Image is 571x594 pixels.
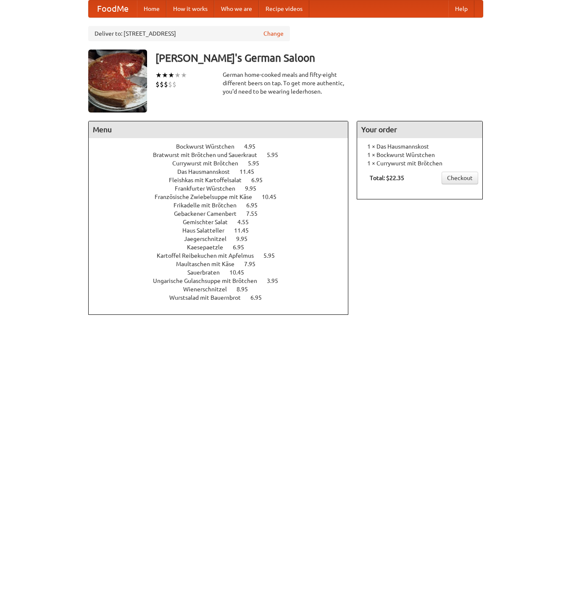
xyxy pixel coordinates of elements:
span: 3.95 [267,277,287,284]
a: Frikadelle mit Brötchen 6.95 [174,202,273,209]
a: How it works [166,0,214,17]
a: Change [263,29,284,38]
div: Deliver to: [STREET_ADDRESS] [88,26,290,41]
span: 10.45 [229,269,253,276]
h3: [PERSON_NAME]'s German Saloon [155,50,483,66]
span: 5.95 [248,160,268,167]
li: $ [164,80,168,89]
a: Frankfurter Würstchen 9.95 [175,185,272,192]
span: 5.95 [263,252,283,259]
li: $ [160,80,164,89]
a: Maultaschen mit Käse 7.95 [176,261,271,267]
a: Wienerschnitzel 8.95 [183,286,263,293]
span: Frikadelle mit Brötchen [174,202,245,209]
a: Help [448,0,474,17]
li: 1 × Bockwurst Würstchen [361,151,478,159]
li: ★ [155,71,162,80]
h4: Your order [357,121,482,138]
span: 6.95 [250,294,270,301]
span: 6.95 [246,202,266,209]
span: Haus Salatteller [182,227,233,234]
span: Kartoffel Reibekuchen mit Apfelmus [157,252,262,259]
a: Gemischter Salat 4.55 [183,219,264,225]
a: Home [137,0,166,17]
a: Recipe videos [259,0,309,17]
span: Fleishkas mit Kartoffelsalat [169,177,250,183]
h4: Menu [89,121,348,138]
span: 11.45 [239,168,263,175]
a: Bockwurst Würstchen 4.95 [176,143,271,150]
span: 7.95 [244,261,264,267]
span: Französische Zwiebelsuppe mit Käse [155,194,261,200]
a: Kaesepaetzle 6.95 [187,244,260,251]
li: ★ [181,71,187,80]
img: angular.jpg [88,50,147,113]
span: Sauerbraten [187,269,228,276]
a: Gebackener Camenbert 7.55 [174,210,273,217]
li: ★ [162,71,168,80]
span: 6.95 [233,244,253,251]
li: 1 × Currywurst mit Brötchen [361,159,478,167]
span: Frankfurter Würstchen [175,185,244,192]
span: Gemischter Salat [183,219,236,225]
li: ★ [168,71,174,80]
span: 11.45 [234,227,257,234]
li: 1 × Das Hausmannskost [361,142,478,151]
a: Who we are [214,0,259,17]
span: 5.95 [267,152,287,158]
span: 6.95 [251,177,271,183]
a: Fleishkas mit Kartoffelsalat 6.95 [169,177,278,183]
span: 4.95 [244,143,264,150]
span: Maultaschen mit Käse [176,261,243,267]
li: ★ [174,71,181,80]
span: Bratwurst mit Brötchen und Sauerkraut [153,152,266,158]
a: Kartoffel Reibekuchen mit Apfelmus 5.95 [157,252,290,259]
span: Currywurst mit Brötchen [172,160,247,167]
span: Bockwurst Würstchen [176,143,243,150]
a: Checkout [442,172,478,184]
a: Ungarische Gulaschsuppe mit Brötchen 3.95 [153,277,294,284]
span: 10.45 [262,194,285,200]
span: Wurstsalad mit Bauernbrot [169,294,249,301]
span: 9.95 [236,236,256,242]
div: German home-cooked meals and fifty-eight different beers on tap. To get more authentic, you'd nee... [223,71,349,96]
span: 9.95 [245,185,265,192]
span: Ungarische Gulaschsuppe mit Brötchen [153,277,266,284]
a: Haus Salatteller 11.45 [182,227,264,234]
a: Jaegerschnitzel 9.95 [184,236,263,242]
a: Wurstsalad mit Bauernbrot 6.95 [169,294,277,301]
span: Wienerschnitzel [183,286,235,293]
a: Das Hausmannskost 11.45 [177,168,270,175]
span: Jaegerschnitzel [184,236,235,242]
span: 7.55 [246,210,266,217]
li: $ [155,80,160,89]
a: Französische Zwiebelsuppe mit Käse 10.45 [155,194,292,200]
span: 8.95 [237,286,256,293]
a: Sauerbraten 10.45 [187,269,260,276]
span: Kaesepaetzle [187,244,232,251]
b: Total: $22.35 [370,175,404,181]
span: 4.55 [237,219,257,225]
span: Das Hausmannskost [177,168,238,175]
a: FoodMe [89,0,137,17]
span: Gebackener Camenbert [174,210,245,217]
a: Currywurst mit Brötchen 5.95 [172,160,275,167]
a: Bratwurst mit Brötchen und Sauerkraut 5.95 [153,152,294,158]
li: $ [168,80,172,89]
li: $ [172,80,176,89]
